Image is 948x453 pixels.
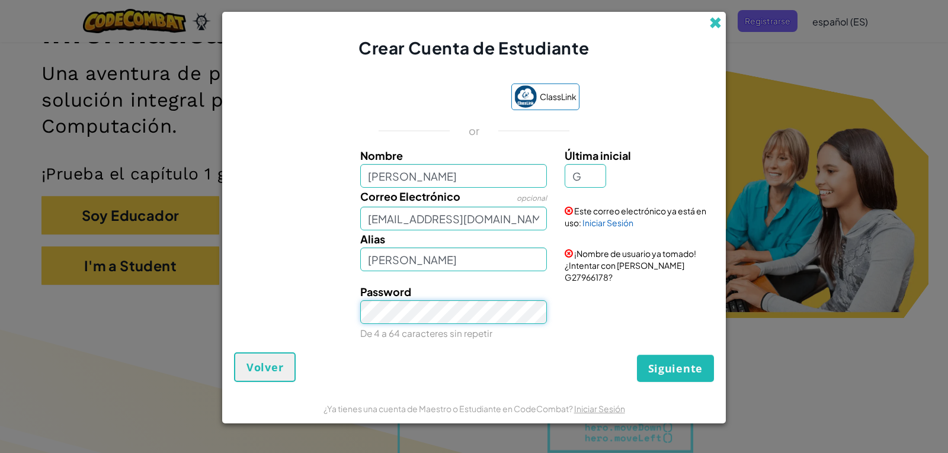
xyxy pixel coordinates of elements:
[246,360,283,374] span: Volver
[360,327,492,339] small: De 4 a 64 caracteres sin repetir
[565,205,706,228] span: Este correo electrónico ya está en uso:
[360,232,385,246] span: Alias
[637,355,714,382] button: Siguiente
[360,285,411,298] span: Password
[582,217,633,228] a: Iniciar Sesión
[517,194,547,203] span: opcional
[358,37,590,58] span: Crear Cuenta de Estudiante
[514,85,537,108] img: classlink-logo-small.png
[574,403,625,414] a: Iniciar Sesión
[469,124,480,138] p: or
[360,189,460,203] span: Correo Electrónico
[540,88,577,105] span: ClassLink
[648,361,703,375] span: Siguiente
[363,85,505,111] iframe: Botón Iniciar sesión con Google
[565,248,696,282] span: ¡Nombre de usuario ya tomado! ¿Intentar con [PERSON_NAME] G27966178?
[234,352,296,382] button: Volver
[360,149,403,162] span: Nombre
[324,403,574,414] span: ¿Ya tienes una cuenta de Maestro o Estudiante en CodeCombat?
[565,149,631,162] span: Última inicial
